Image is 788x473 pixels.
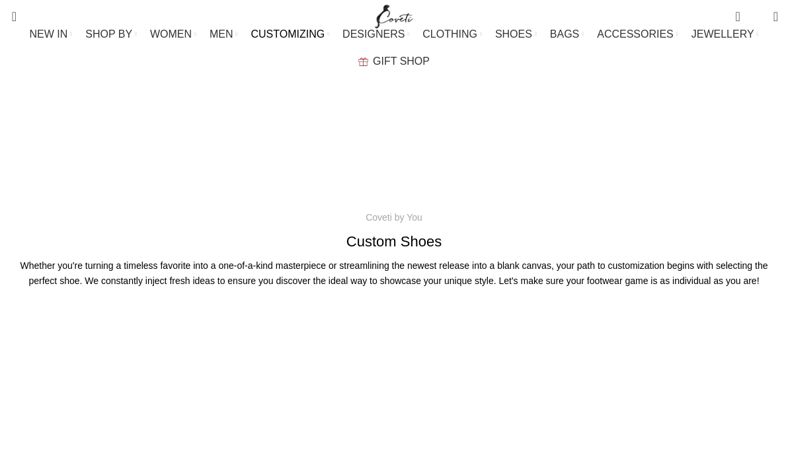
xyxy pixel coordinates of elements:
span: DESIGNERS [342,28,405,40]
a: CUSTOMIZING [251,21,329,48]
h1: Custom shoes Coveti by you handmade in [GEOGRAPHIC_DATA] [10,76,778,146]
span: WOMEN [150,28,192,40]
a: MEN [210,21,237,48]
a: GIFT SHOP [358,48,430,75]
div: Coveti by You [366,210,422,225]
span: CUSTOMIZING [251,28,325,40]
div: My Wishlist [750,3,764,30]
span: CLOTHING [422,28,477,40]
a: JEWELLERY [691,21,759,48]
span: GIFT SHOP [373,55,430,67]
a: Home [208,155,237,166]
span: 0 [753,13,763,23]
a: Site logo [372,10,416,21]
span: NEW IN [30,28,68,40]
span: BAGS [550,28,579,40]
a: 0 [729,3,746,30]
div: Whether you're turning a timeless favorite into a one-of-a-kind masterpiece or streamlining the n... [10,258,778,288]
a: Search [3,3,17,30]
a: SHOP BY [85,21,137,48]
img: GiftBag [358,57,368,66]
span: 0 [736,7,746,17]
a: DESIGNERS [342,21,409,48]
div: Main navigation [3,21,785,75]
span: SHOP BY [85,28,132,40]
span: Custom shoes Coveti by you handmade in [GEOGRAPHIC_DATA] [251,153,580,170]
span: MEN [210,28,233,40]
a: NEW IN [30,21,73,48]
span: SHOES [495,28,532,40]
h4: Custom Shoes [346,232,442,252]
a: SHOES [495,21,537,48]
a: CLOTHING [422,21,482,48]
a: BAGS [550,21,584,48]
span: ACCESSORIES [597,28,674,40]
span: JEWELLERY [691,28,754,40]
a: WOMEN [150,21,196,48]
a: ACCESSORIES [597,21,678,48]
